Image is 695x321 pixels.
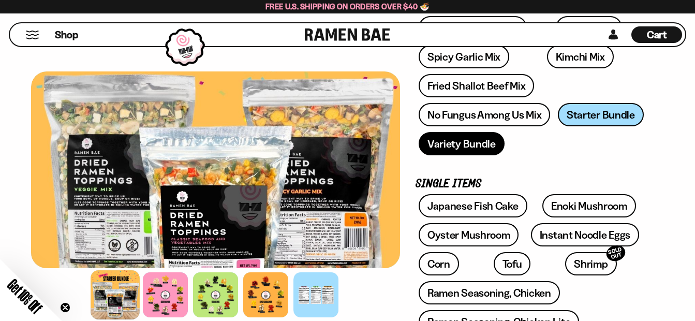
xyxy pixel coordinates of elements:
button: Mobile Menu Trigger [25,31,39,39]
p: Single Items [416,179,648,189]
a: Instant Noodle Eggs [531,223,639,246]
a: Tofu [494,252,531,275]
a: ShrimpSOLD OUT [565,252,616,275]
span: Shop [55,28,78,42]
a: Enoki Mushroom [542,194,636,217]
a: Oyster Mushroom [419,223,519,246]
a: Corn [419,252,459,275]
span: Get 10% Off [5,276,45,316]
a: Spicy Garlic Mix [419,45,509,68]
a: No Fungus Among Us Mix [419,103,550,126]
a: Ramen Seasoning, Chicken [419,281,560,304]
a: Japanese Fish Cake [419,194,527,217]
span: Cart [647,28,667,41]
a: Shop [55,26,78,43]
span: Free U.S. Shipping on Orders over $40 🍜 [265,2,430,11]
a: Cart [631,23,682,46]
a: Fried Shallot Beef Mix [419,74,534,97]
a: Kimchi Mix [547,45,614,68]
a: Variety Bundle [419,132,505,155]
button: Close teaser [60,302,70,313]
div: SOLD OUT [604,243,627,264]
